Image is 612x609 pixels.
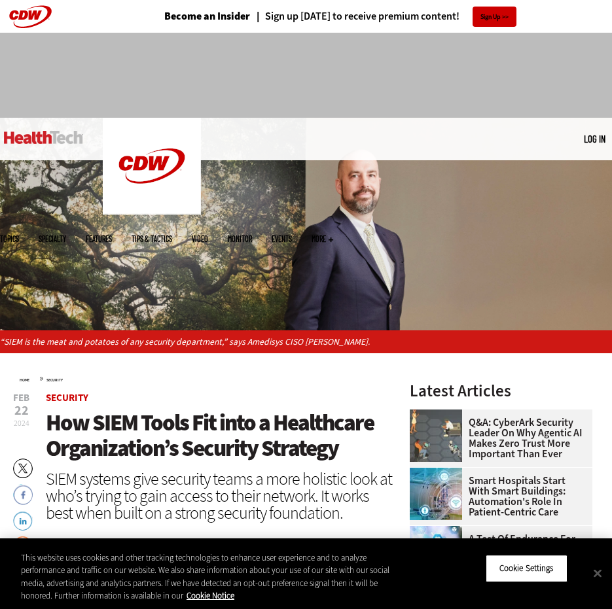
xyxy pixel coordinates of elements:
a: Log in [584,133,605,145]
span: Feb [13,393,29,403]
a: Smart Hospitals Start With Smart Buildings: Automation's Role in Patient-Centric Care [410,476,585,517]
span: More [312,235,333,243]
a: Become an Insider [164,11,250,22]
a: Q&A: CyberArk Security Leader on Why Agentic AI Makes Zero Trust More Important Than Ever [410,417,585,459]
a: Features [86,235,112,243]
span: 2024 [14,418,29,428]
a: A Test of Endurance for Healthcare Cybersecurity [410,534,585,555]
a: CDW [103,204,201,218]
button: Close [583,559,612,587]
h3: Latest Articles [410,383,592,399]
a: Smart hospital [410,468,469,478]
div: User menu [584,132,605,146]
a: Sign Up [473,7,516,27]
div: » [20,373,397,383]
a: More information about your privacy [187,590,234,601]
button: Cookie Settings [486,555,567,582]
a: Sign up [DATE] to receive premium content! [250,11,459,22]
img: Healthcare cybersecurity [410,526,462,578]
span: Specialty [39,235,66,243]
a: Video [192,235,208,243]
a: Security [46,391,88,404]
a: Home [20,377,29,383]
a: Group of humans and robots accessing a network [410,409,469,420]
img: Smart hospital [410,468,462,520]
a: Tips & Tactics [132,235,172,243]
iframe: advertisement [68,46,545,105]
a: Healthcare cybersecurity [410,526,469,536]
span: How SIEM Tools Fit into a Healthcare Organization’s Security Strategy [46,408,374,463]
img: Home [4,131,83,144]
span: 22 [13,404,29,417]
a: MonITor [228,235,252,243]
img: Group of humans and robots accessing a network [410,409,462,462]
img: Home [103,118,201,215]
div: SIEM systems give security teams a more holistic look at who’s trying to gain access to their net... [46,470,397,521]
a: Security [46,377,63,383]
a: Events [272,235,292,243]
div: This website uses cookies and other tracking technologies to enhance user experience and to analy... [21,551,400,602]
